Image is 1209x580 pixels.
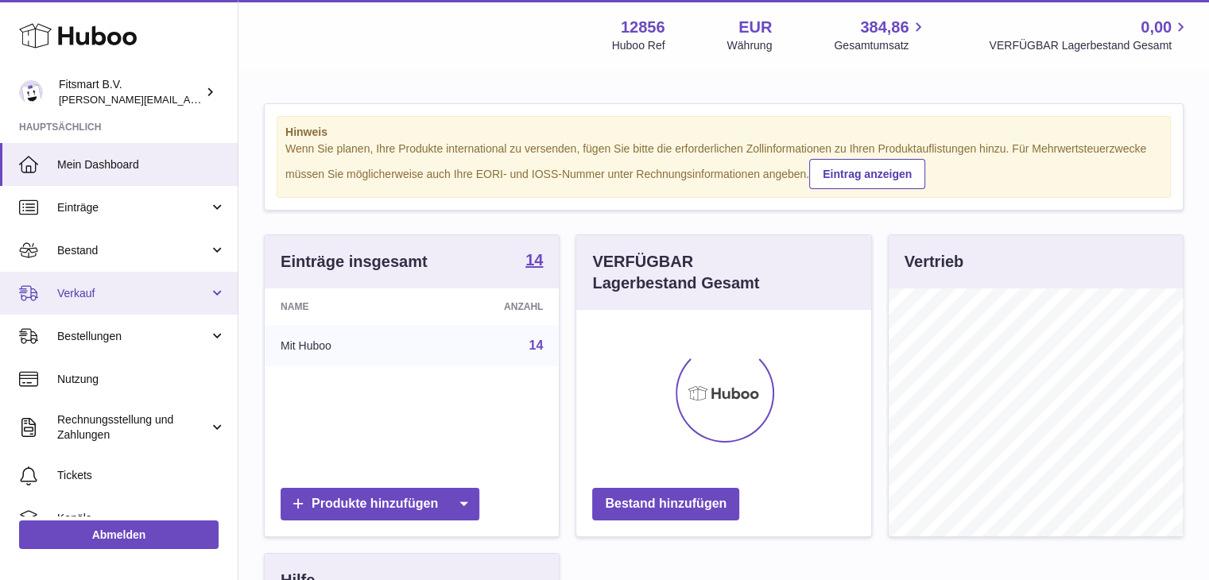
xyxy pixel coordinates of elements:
span: Bestand [57,243,209,258]
span: 384,86 [860,17,909,38]
span: 0,00 [1141,17,1172,38]
a: 384,86 Gesamtumsatz [834,17,927,53]
a: 0,00 VERFÜGBAR Lagerbestand Gesamt [989,17,1190,53]
span: Rechnungsstellung und Zahlungen [57,412,209,443]
td: Mit Huboo [265,325,423,366]
a: Eintrag anzeigen [809,159,925,189]
a: Bestand hinzufügen [592,488,739,520]
a: 14 [525,252,543,271]
th: Anzahl [423,288,559,325]
strong: EUR [738,17,772,38]
strong: 14 [525,252,543,268]
div: Fitsmart B.V. [59,77,202,107]
a: Abmelden [19,520,219,549]
strong: Hinweis [285,125,1162,140]
span: Gesamtumsatz [834,38,927,53]
span: VERFÜGBAR Lagerbestand Gesamt [989,38,1190,53]
h3: VERFÜGBAR Lagerbestand Gesamt [592,251,799,294]
a: 14 [529,338,544,352]
span: Nutzung [57,372,226,387]
span: Einträge [57,200,209,215]
span: Verkauf [57,286,209,301]
div: Währung [727,38,773,53]
span: [PERSON_NAME][EMAIL_ADDRESS][DOMAIN_NAME] [59,93,319,106]
strong: 12856 [621,17,665,38]
a: Produkte hinzufügen [281,488,479,520]
img: jonathan@leaderoo.com [19,80,43,104]
span: Kanäle [57,511,226,526]
span: Bestellungen [57,329,209,344]
h3: Vertrieb [905,251,963,273]
div: Wenn Sie planen, Ihre Produkte international zu versenden, fügen Sie bitte die erforderlichen Zol... [285,141,1162,189]
span: Mein Dashboard [57,157,226,172]
th: Name [265,288,423,325]
div: Huboo Ref [612,38,665,53]
span: Tickets [57,468,226,483]
h3: Einträge insgesamt [281,251,428,273]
